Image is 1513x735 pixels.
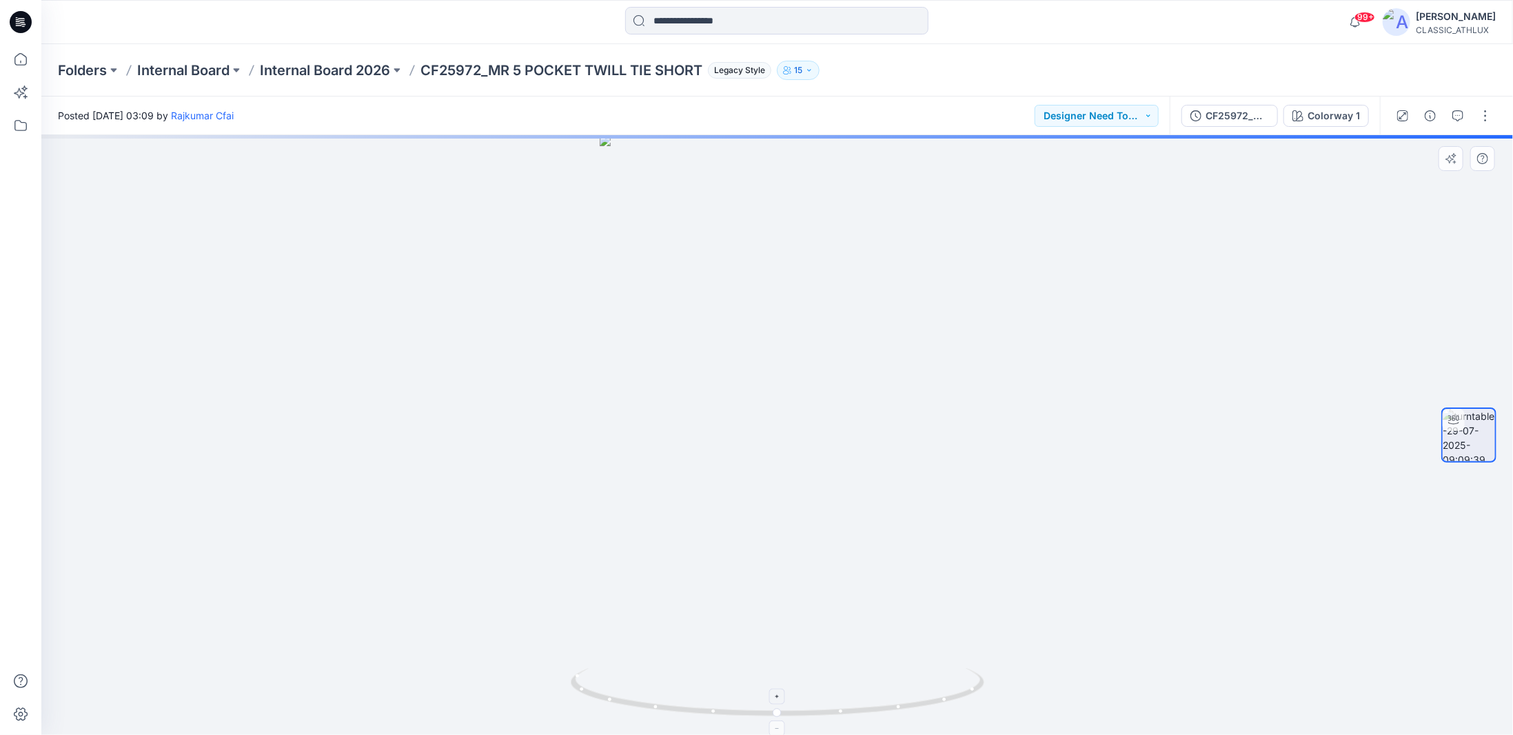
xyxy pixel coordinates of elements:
[1283,105,1369,127] button: Colorway 1
[1354,12,1375,23] span: 99+
[1416,25,1496,35] div: CLASSIC_ATHLUX
[777,61,820,80] button: 15
[137,61,230,80] a: Internal Board
[1206,108,1269,123] div: CF25972_MR_5_POCKET_TWILL_TIE_SHORT 1 (1)
[1416,8,1496,25] div: [PERSON_NAME]
[702,61,771,80] button: Legacy Style
[58,61,107,80] a: Folders
[260,61,390,80] a: Internal Board 2026
[171,110,234,121] a: Rajkumar Cfai
[1443,409,1495,461] img: turntable-29-07-2025-09:09:39
[1383,8,1410,36] img: avatar
[1308,108,1360,123] div: Colorway 1
[708,62,771,79] span: Legacy Style
[794,63,802,78] p: 15
[420,61,702,80] p: CF25972_MR 5 POCKET TWILL TIE SHORT
[1419,105,1441,127] button: Details
[1181,105,1278,127] button: CF25972_MR_5_POCKET_TWILL_TIE_SHORT 1 (1)
[58,108,234,123] span: Posted [DATE] 03:09 by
